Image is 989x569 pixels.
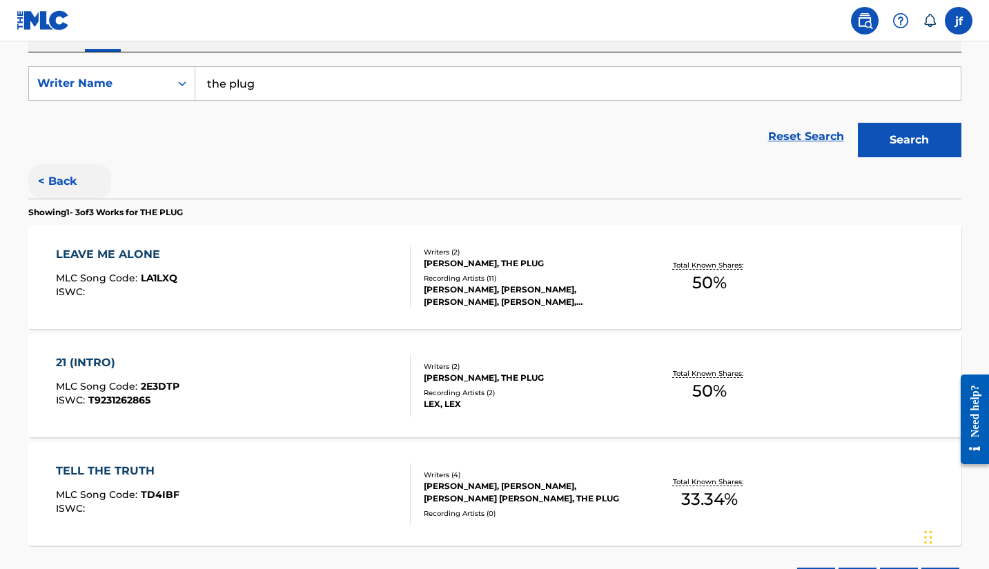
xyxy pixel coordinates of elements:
div: Drag [924,517,932,558]
div: Writers ( 2 ) [424,247,632,257]
button: Search [858,123,961,157]
span: 2E3DTP [141,380,179,392]
div: Recording Artists ( 0 ) [424,508,632,519]
a: LEAVE ME ALONEMLC Song Code:LA1LXQISWC:Writers (2)[PERSON_NAME], THE PLUGRecording Artists (11)[P... [28,226,961,329]
button: < Back [28,164,111,199]
img: help [892,12,909,29]
span: MLC Song Code : [56,488,141,501]
iframe: Resource Center [950,361,989,479]
a: Reset Search [761,121,851,152]
p: Total Known Shares: [673,477,747,487]
div: LEX, LEX [424,398,632,410]
div: User Menu [945,7,972,34]
div: [PERSON_NAME], [PERSON_NAME], [PERSON_NAME] [PERSON_NAME], THE PLUG [424,480,632,505]
form: Search Form [28,66,961,164]
p: Total Known Shares: [673,260,747,270]
span: T9231262865 [88,394,150,406]
span: ISWC : [56,502,88,515]
div: Writers ( 4 ) [424,470,632,480]
div: [PERSON_NAME], THE PLUG [424,372,632,384]
span: 33.34 % [681,487,738,512]
span: ISWC : [56,394,88,406]
a: 21 (INTRO)MLC Song Code:2E3DTPISWC:T9231262865Writers (2)[PERSON_NAME], THE PLUGRecording Artists... [28,334,961,437]
div: TELL THE TRUTH [56,463,179,479]
p: Showing 1 - 3 of 3 Works for THE PLUG [28,206,183,219]
div: LEAVE ME ALONE [56,246,177,263]
div: Help [887,7,914,34]
div: Recording Artists ( 2 ) [424,388,632,398]
span: 50 % [692,379,727,403]
span: MLC Song Code : [56,272,141,284]
iframe: Chat Widget [920,503,989,569]
div: Notifications [923,14,937,28]
div: Writer Name [37,75,161,92]
span: TD4IBF [141,488,179,501]
span: MLC Song Code : [56,380,141,392]
img: search [856,12,873,29]
span: LA1LXQ [141,272,177,284]
div: Recording Artists ( 11 ) [424,273,632,283]
a: Public Search [851,7,879,34]
div: [PERSON_NAME], [PERSON_NAME], [PERSON_NAME], [PERSON_NAME], [PERSON_NAME] [424,283,632,308]
div: Writers ( 2 ) [424,361,632,372]
img: MLC Logo [17,10,70,30]
p: Total Known Shares: [673,368,747,379]
span: 50 % [692,270,727,295]
div: [PERSON_NAME], THE PLUG [424,257,632,270]
div: 21 (INTRO) [56,355,179,371]
a: TELL THE TRUTHMLC Song Code:TD4IBFISWC:Writers (4)[PERSON_NAME], [PERSON_NAME], [PERSON_NAME] [PE... [28,442,961,546]
span: ISWC : [56,286,88,298]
